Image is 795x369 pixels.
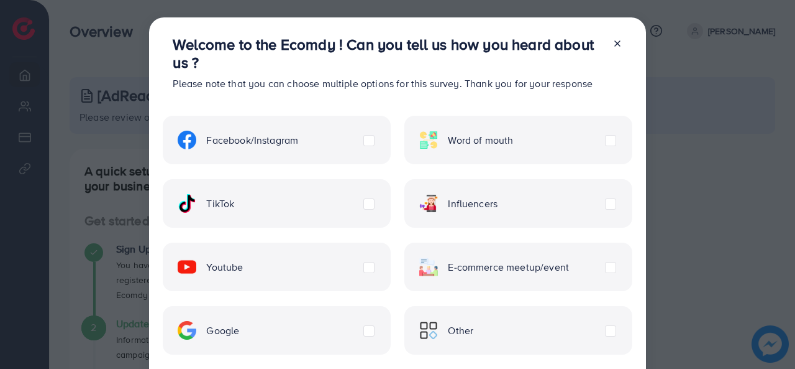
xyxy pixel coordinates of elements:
h3: Welcome to the Ecomdy ! Can you tell us how you heard about us ? [173,35,602,72]
span: Influencers [448,197,497,211]
span: TikTok [206,197,234,211]
img: ic-tiktok.4b20a09a.svg [178,194,196,213]
span: Google [206,324,239,338]
img: ic-ecommerce.d1fa3848.svg [419,258,438,276]
span: Other [448,324,473,338]
img: ic-other.99c3e012.svg [419,321,438,340]
img: ic-google.5bdd9b68.svg [178,321,196,340]
p: Please note that you can choose multiple options for this survey. Thank you for your response [173,76,602,91]
img: ic-facebook.134605ef.svg [178,131,196,149]
img: ic-youtube.715a0ca2.svg [178,258,196,276]
span: Facebook/Instagram [206,133,298,147]
span: Youtube [206,260,243,274]
span: E-commerce meetup/event [448,260,569,274]
span: Word of mouth [448,133,513,147]
img: ic-word-of-mouth.a439123d.svg [419,131,438,149]
img: ic-influencers.a620ad43.svg [419,194,438,213]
